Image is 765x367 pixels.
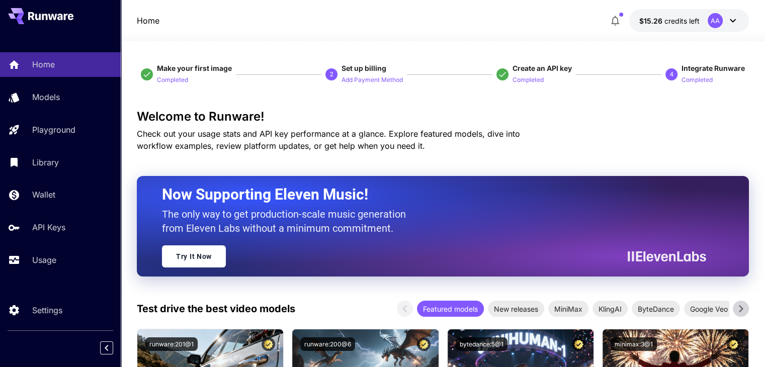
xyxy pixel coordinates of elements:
p: 2 [330,70,333,79]
button: Add Payment Method [342,73,403,85]
div: Google Veo [684,301,734,317]
h2: Now Supporting Eleven Music! [162,185,699,204]
div: AA [708,13,723,28]
div: Featured models [417,301,484,317]
div: ByteDance [632,301,680,317]
p: API Keys [32,221,65,233]
nav: breadcrumb [137,15,159,27]
span: Integrate Runware [682,64,745,72]
button: Completed [157,73,188,85]
a: Try It Now [162,245,226,267]
h3: Welcome to Runware! [137,110,749,124]
p: Wallet [32,189,55,201]
div: $15.26018 [639,16,700,26]
p: Usage [32,254,56,266]
p: Completed [513,75,544,85]
p: Library [32,156,59,168]
div: New releases [488,301,544,317]
span: Featured models [417,304,484,314]
p: Home [32,58,55,70]
button: runware:201@1 [145,337,198,351]
span: Make your first image [157,64,232,72]
p: Test drive the best video models [137,301,295,316]
span: Create an API key [513,64,572,72]
button: Completed [682,73,713,85]
span: ByteDance [632,304,680,314]
span: $15.26 [639,17,664,25]
button: Certified Model – Vetted for best performance and includes a commercial license. [727,337,740,351]
p: Playground [32,124,75,136]
span: New releases [488,304,544,314]
button: Certified Model – Vetted for best performance and includes a commercial license. [262,337,275,351]
button: minimax:3@1 [611,337,657,351]
p: Add Payment Method [342,75,403,85]
p: Settings [32,304,62,316]
span: KlingAI [592,304,628,314]
button: $15.26018AA [629,9,749,32]
p: 4 [669,70,673,79]
button: bytedance:5@1 [456,337,507,351]
p: Completed [157,75,188,85]
p: Models [32,91,60,103]
div: KlingAI [592,301,628,317]
span: MiniMax [548,304,588,314]
span: credits left [664,17,700,25]
div: Collapse sidebar [108,339,121,357]
span: Google Veo [684,304,734,314]
button: Collapse sidebar [100,341,113,354]
p: The only way to get production-scale music generation from Eleven Labs without a minimum commitment. [162,207,413,235]
div: MiniMax [548,301,588,317]
button: Certified Model – Vetted for best performance and includes a commercial license. [572,337,585,351]
button: runware:200@6 [300,337,355,351]
span: Check out your usage stats and API key performance at a glance. Explore featured models, dive int... [137,129,520,151]
p: Completed [682,75,713,85]
a: Home [137,15,159,27]
span: Set up billing [342,64,386,72]
button: Completed [513,73,544,85]
button: Certified Model – Vetted for best performance and includes a commercial license. [417,337,431,351]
